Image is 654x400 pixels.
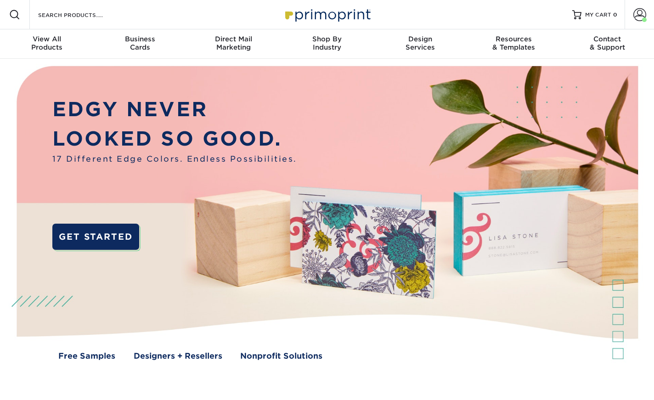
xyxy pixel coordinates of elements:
span: Direct Mail [187,35,280,43]
span: Contact [561,35,654,43]
a: Designers + Resellers [134,350,222,362]
img: Primoprint [281,5,373,24]
p: LOOKED SO GOOD. [52,124,297,153]
span: Design [374,35,467,43]
a: Direct MailMarketing [187,29,280,59]
div: Cards [93,35,186,51]
a: DesignServices [374,29,467,59]
p: EDGY NEVER [52,95,297,124]
span: 0 [613,11,617,18]
span: 17 Different Edge Colors. Endless Possibilities. [52,153,297,165]
div: Services [374,35,467,51]
a: Resources& Templates [467,29,560,59]
span: MY CART [585,11,611,19]
span: Resources [467,35,560,43]
a: Contact& Support [561,29,654,59]
span: Shop By [280,35,373,43]
a: Nonprofit Solutions [240,350,322,362]
div: Marketing [187,35,280,51]
a: Free Samples [58,350,115,362]
div: & Support [561,35,654,51]
div: Industry [280,35,373,51]
a: GET STARTED [52,224,139,249]
a: Shop ByIndustry [280,29,373,59]
a: BusinessCards [93,29,186,59]
div: & Templates [467,35,560,51]
span: Business [93,35,186,43]
input: SEARCH PRODUCTS..... [37,9,127,20]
